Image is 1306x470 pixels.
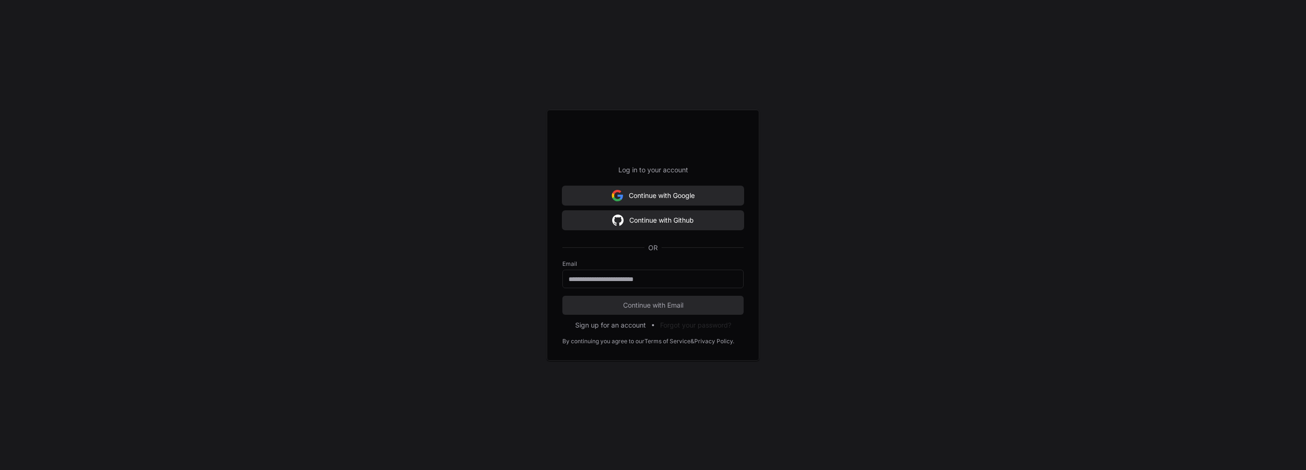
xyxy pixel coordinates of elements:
[575,320,646,330] button: Sign up for an account
[562,296,744,315] button: Continue with Email
[644,338,690,345] a: Terms of Service
[562,301,744,310] span: Continue with Email
[562,165,744,175] p: Log in to your account
[562,338,644,345] div: By continuing you agree to our
[562,260,744,268] label: Email
[612,186,623,205] img: Sign in with google
[612,211,624,230] img: Sign in with google
[562,186,744,205] button: Continue with Google
[644,243,662,253] span: OR
[562,211,744,230] button: Continue with Github
[660,320,731,330] button: Forgot your password?
[690,338,694,345] div: &
[694,338,734,345] a: Privacy Policy.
